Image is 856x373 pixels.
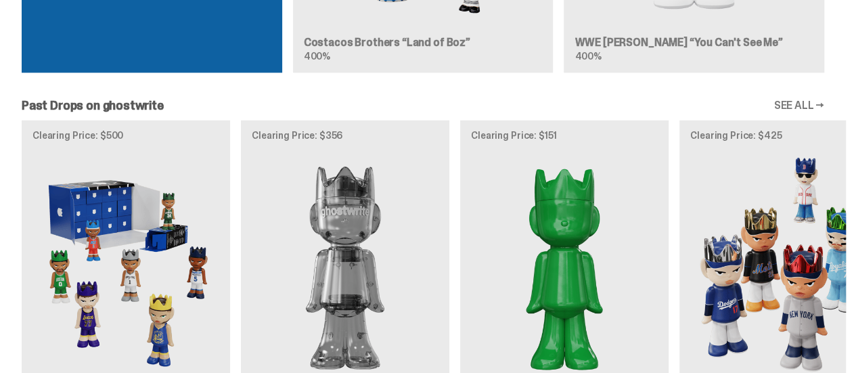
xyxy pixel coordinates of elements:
[32,131,219,140] p: Clearing Price: $500
[304,37,543,48] h3: Costacos Brothers “Land of Boz”
[22,100,164,112] h2: Past Drops on ghostwrite
[471,131,658,140] p: Clearing Price: $151
[575,50,601,62] span: 400%
[304,50,330,62] span: 400%
[575,37,813,48] h3: WWE [PERSON_NAME] “You Can't See Me”
[252,131,438,140] p: Clearing Price: $356
[773,100,824,111] a: SEE ALL →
